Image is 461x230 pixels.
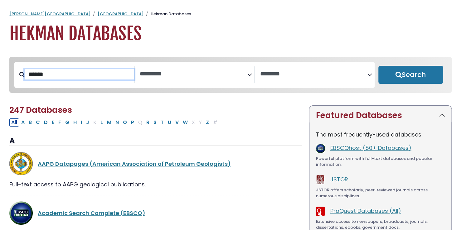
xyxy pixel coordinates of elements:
button: Filter Results W [181,118,190,127]
button: Filter Results U [166,118,173,127]
a: JSTOR [330,175,348,183]
button: Filter Results J [84,118,91,127]
button: Filter Results L [99,118,105,127]
a: ProQuest Databases (All) [330,207,401,215]
button: Filter Results B [27,118,34,127]
a: EBSCOhost (50+ Databases) [330,144,411,152]
button: Filter Results S [152,118,158,127]
button: Filter Results F [56,118,63,127]
button: Submit for Search Results [378,66,443,84]
li: Hekman Databases [143,11,191,17]
a: Academic Search Complete (EBSCO) [38,209,145,217]
button: Filter Results A [19,118,27,127]
textarea: Search [140,71,247,78]
button: Filter Results H [71,118,79,127]
button: Filter Results I [79,118,84,127]
nav: Search filters [9,57,452,93]
button: Filter Results T [159,118,166,127]
div: Powerful platform with full-text databases and popular information. [316,156,445,168]
a: [PERSON_NAME][GEOGRAPHIC_DATA] [9,11,90,17]
button: Filter Results C [34,118,42,127]
button: Filter Results N [114,118,121,127]
h1: Hekman Databases [9,23,452,44]
button: All [9,118,19,127]
div: Alpha-list to filter by first letter of database name [9,118,220,126]
a: AAPG Datapages (American Association of Petroleum Geologists) [38,160,231,168]
div: Full-text access to AAPG geological publications. [9,180,302,189]
button: Filter Results Z [204,118,211,127]
a: [GEOGRAPHIC_DATA] [98,11,143,17]
input: Search database by title or keyword [25,69,134,79]
button: Filter Results V [173,118,181,127]
p: The most frequently-used databases [316,130,445,139]
div: JSTOR offers scholarly, peer-reviewed journals across numerous disciplines. [316,187,445,199]
button: Filter Results D [42,118,50,127]
button: Filter Results M [105,118,113,127]
nav: breadcrumb [9,11,452,17]
span: 247 Databases [9,104,72,116]
button: Featured Databases [309,106,451,125]
textarea: Search [260,71,367,78]
button: Filter Results O [121,118,129,127]
button: Filter Results G [63,118,71,127]
button: Filter Results P [129,118,136,127]
h3: A [9,137,302,146]
button: Filter Results E [50,118,56,127]
button: Filter Results R [144,118,151,127]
